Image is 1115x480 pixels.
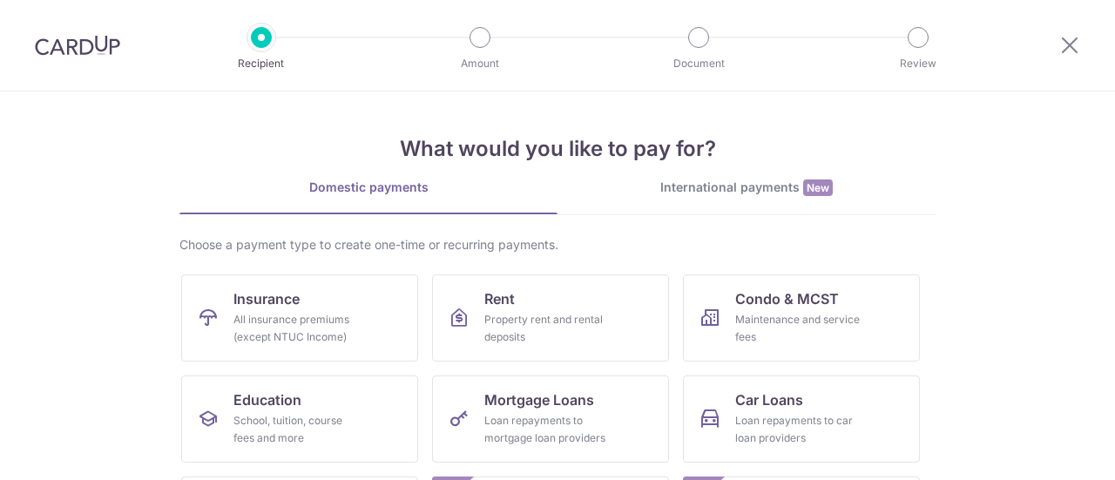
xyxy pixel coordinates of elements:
div: International payments [557,179,936,197]
div: Property rent and rental deposits [484,311,610,346]
span: Rent [484,288,515,309]
a: RentProperty rent and rental deposits [432,274,669,362]
span: New [803,179,833,196]
span: Car Loans [735,389,803,410]
a: Mortgage LoansLoan repayments to mortgage loan providers [432,375,669,463]
span: Condo & MCST [735,288,839,309]
div: Maintenance and service fees [735,311,861,346]
span: Education [233,389,301,410]
a: Car LoansLoan repayments to car loan providers [683,375,920,463]
p: Document [634,55,763,72]
span: Insurance [233,288,300,309]
div: All insurance premiums (except NTUC Income) [233,311,359,346]
p: Review [854,55,983,72]
p: Amount [416,55,544,72]
a: InsuranceAll insurance premiums (except NTUC Income) [181,274,418,362]
span: Mortgage Loans [484,389,594,410]
div: Loan repayments to mortgage loan providers [484,412,610,447]
h4: What would you like to pay for? [179,133,936,165]
div: Choose a payment type to create one-time or recurring payments. [179,236,936,254]
a: Condo & MCSTMaintenance and service fees [683,274,920,362]
div: Loan repayments to car loan providers [735,412,861,447]
div: Domestic payments [179,179,557,196]
a: EducationSchool, tuition, course fees and more [181,375,418,463]
p: Recipient [197,55,326,72]
img: CardUp [35,35,120,56]
div: School, tuition, course fees and more [233,412,359,447]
